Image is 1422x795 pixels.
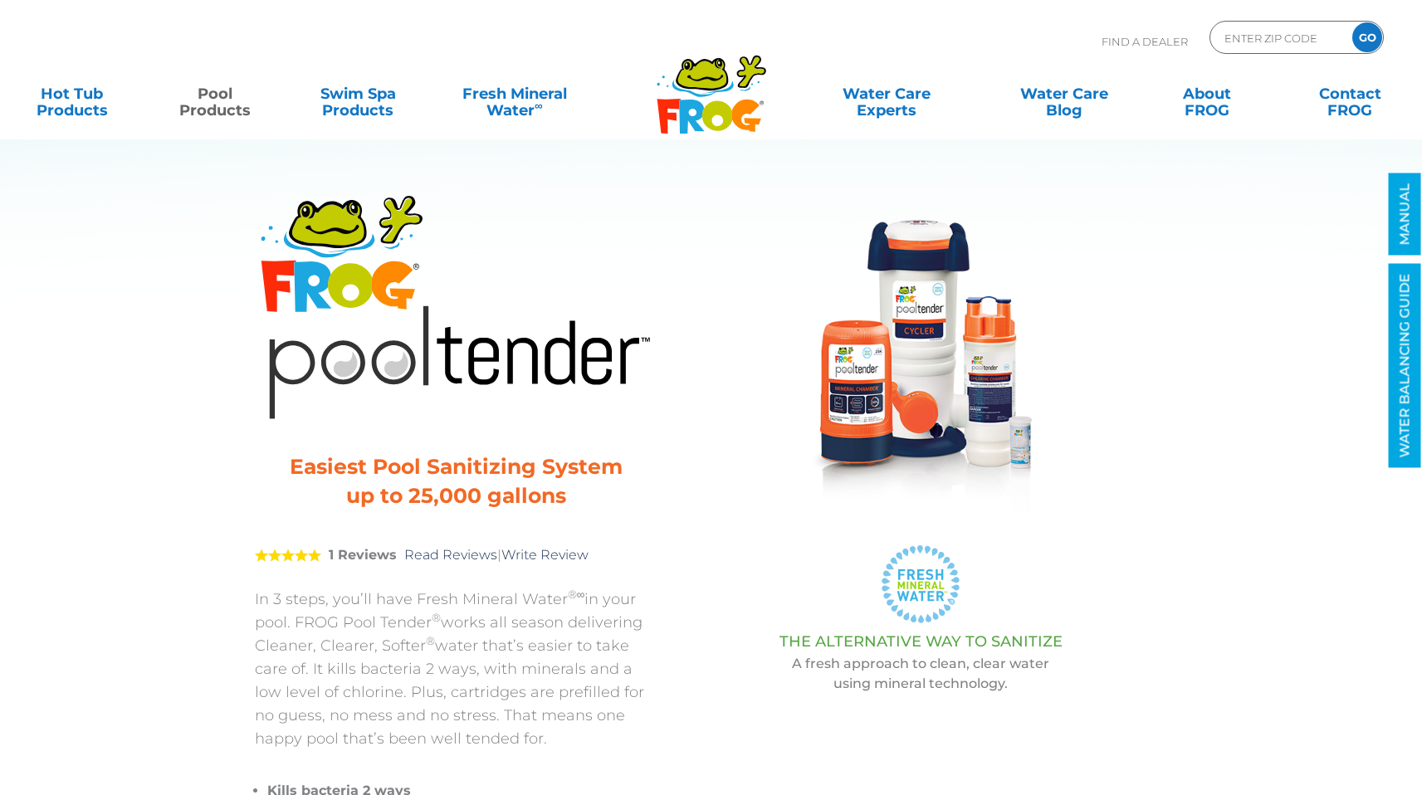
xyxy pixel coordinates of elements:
sup: ®∞ [568,588,585,601]
p: A fresh approach to clean, clear water using mineral technology. [699,654,1143,694]
a: Read Reviews [404,547,497,563]
img: Product Logo [255,187,657,423]
a: Swim SpaProducts [302,77,413,110]
span: 5 [255,549,321,562]
a: ContactFROG [1294,77,1405,110]
a: Hot TubProducts [17,77,128,110]
h3: THE ALTERNATIVE WAY TO SANITIZE [699,633,1143,650]
p: Find A Dealer [1102,21,1188,62]
sup: ® [426,634,435,647]
h3: Easiest Pool Sanitizing System up to 25,000 gallons [276,452,637,510]
a: Water CareBlog [1009,77,1120,110]
input: GO [1352,22,1382,52]
a: Fresh MineralWater∞ [445,77,584,110]
sup: ® [432,611,441,624]
p: In 3 steps, you’ll have Fresh Mineral Water in your pool. FROG Pool Tender works all season deliv... [255,588,657,750]
a: MANUAL [1389,173,1421,256]
a: Write Review [501,547,589,563]
sup: ∞ [535,99,543,112]
a: AboutFROG [1151,77,1263,110]
a: PoolProducts [159,77,271,110]
div: | [255,523,657,588]
strong: 1 Reviews [329,547,397,563]
a: WATER BALANCING GUIDE [1389,264,1421,468]
a: Water CareExperts [796,77,976,110]
img: Frog Products Logo [647,33,775,134]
